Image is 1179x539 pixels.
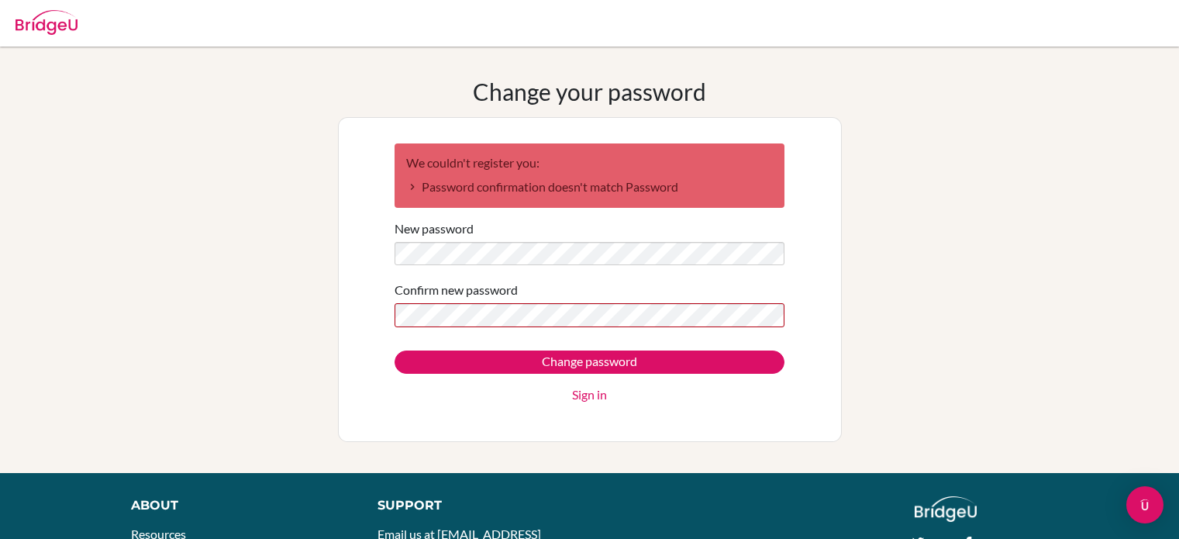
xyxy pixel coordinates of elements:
[395,219,474,238] label: New password
[395,351,784,374] input: Change password
[1126,486,1163,523] div: Open Intercom Messenger
[395,281,518,299] label: Confirm new password
[572,385,607,404] a: Sign in
[915,496,977,522] img: logo_white@2x-f4f0deed5e89b7ecb1c2cc34c3e3d731f90f0f143d5ea2071677605dd97b5244.png
[406,178,773,196] li: Password confirmation doesn't match Password
[16,10,78,35] img: Bridge-U
[406,155,773,170] h2: We couldn't register you:
[377,496,573,515] div: Support
[131,496,343,515] div: About
[473,78,706,105] h1: Change your password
